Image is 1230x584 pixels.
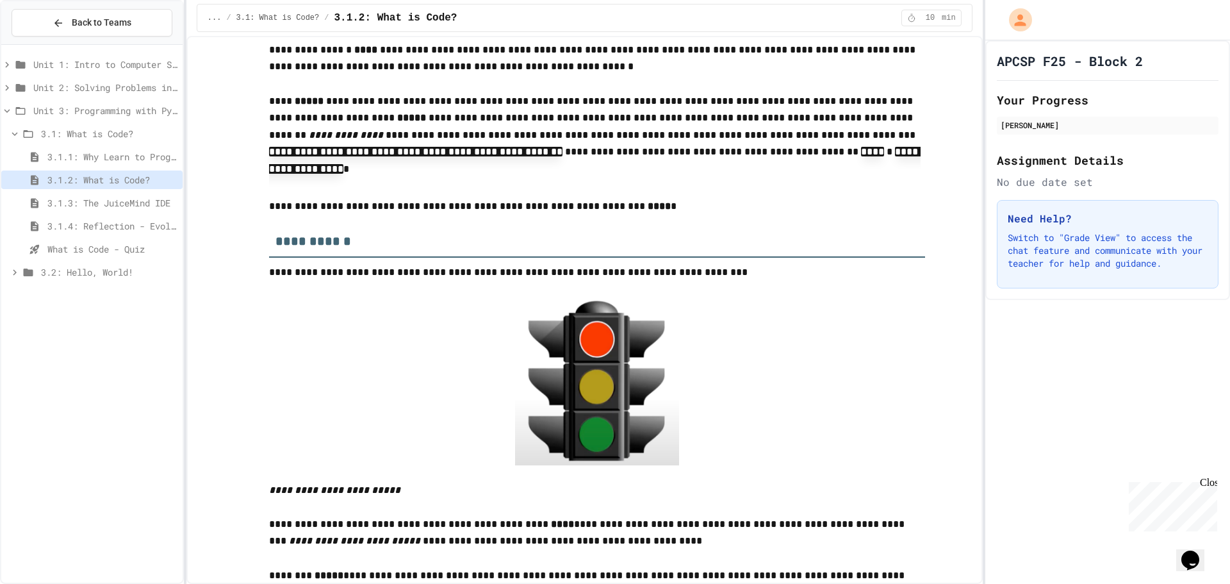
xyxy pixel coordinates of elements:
[33,81,177,94] span: Unit 2: Solving Problems in Computer Science
[47,173,177,187] span: 3.1.2: What is Code?
[942,13,956,23] span: min
[997,174,1218,190] div: No due date set
[1008,231,1208,270] p: Switch to "Grade View" to access the chat feature and communicate with your teacher for help and ...
[996,5,1035,35] div: My Account
[5,5,88,81] div: Chat with us now!Close
[47,242,177,256] span: What is Code - Quiz
[997,151,1218,169] h2: Assignment Details
[47,219,177,233] span: 3.1.4: Reflection - Evolving Technology
[41,265,177,279] span: 3.2: Hello, World!
[236,13,320,23] span: 3.1: What is Code?
[41,127,177,140] span: 3.1: What is Code?
[208,13,222,23] span: ...
[47,196,177,210] span: 3.1.3: The JuiceMind IDE
[226,13,231,23] span: /
[1008,211,1208,226] h3: Need Help?
[1001,119,1215,131] div: [PERSON_NAME]
[1176,533,1217,571] iframe: chat widget
[33,58,177,71] span: Unit 1: Intro to Computer Science
[12,9,172,37] button: Back to Teams
[997,52,1143,70] h1: APCSP F25 - Block 2
[47,150,177,163] span: 3.1.1: Why Learn to Program?
[72,16,131,29] span: Back to Teams
[1124,477,1217,531] iframe: chat widget
[33,104,177,117] span: Unit 3: Programming with Python
[920,13,940,23] span: 10
[997,91,1218,109] h2: Your Progress
[324,13,329,23] span: /
[334,10,457,26] span: 3.1.2: What is Code?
